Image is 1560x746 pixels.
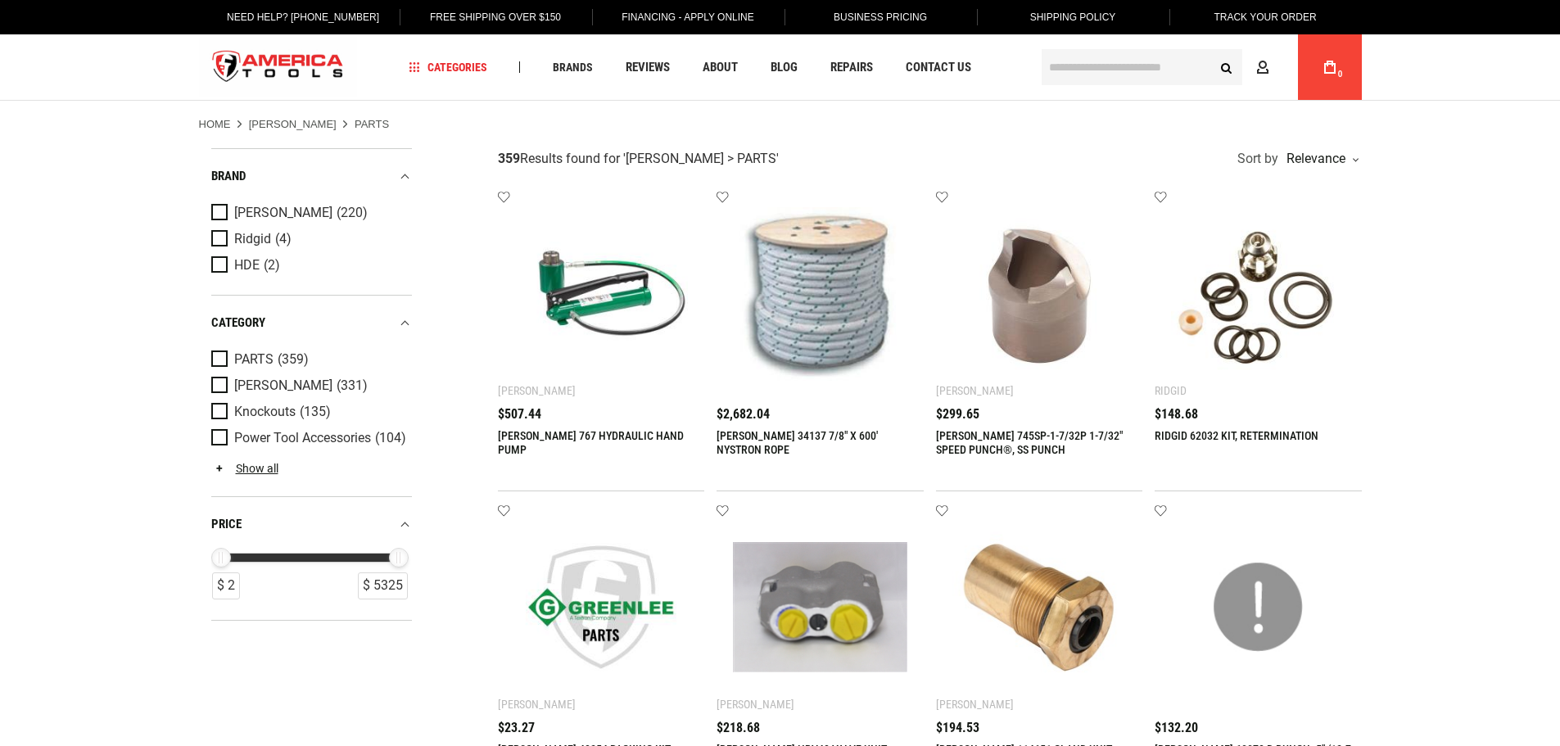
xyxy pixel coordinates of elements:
strong: 359 [498,151,520,166]
button: Search [1211,52,1242,83]
span: [PERSON_NAME] > PARTS [626,151,776,166]
span: Sort by [1237,152,1278,165]
a: Blog [763,57,805,79]
div: Product Filters [211,148,412,621]
a: Repairs [823,57,880,79]
span: $194.53 [936,721,979,735]
a: HDE (2) [211,256,408,274]
span: $148.68 [1155,408,1198,421]
a: Categories [401,57,495,79]
span: (331) [337,379,368,393]
a: Ridgid (4) [211,230,408,248]
div: [PERSON_NAME] [498,698,576,711]
a: Brands [545,57,600,79]
div: [PERSON_NAME] [936,698,1014,711]
span: (135) [300,405,331,419]
a: Show all [211,462,278,475]
span: Power Tool Accessories [234,431,371,445]
div: $ 2 [212,572,240,599]
a: Knockouts (135) [211,403,408,421]
span: HDE [234,258,260,273]
a: [PERSON_NAME] [249,117,337,132]
img: Greenlee 114651 GLAND UNIT-PACKING (H4802) (40377) [952,520,1127,694]
span: (359) [278,353,309,367]
div: category [211,312,412,334]
a: [PERSON_NAME] 34137 7/8" X 600' NYSTRON ROPE [717,429,878,456]
span: [PERSON_NAME] [234,378,332,393]
span: (220) [337,206,368,220]
span: Ridgid [234,232,271,246]
img: GREENLEE 767 HYDRAULIC HAND PUMP [514,207,689,382]
img: Greenlee HRV48 VALVE UNIT, REMOTE [733,520,907,694]
div: [PERSON_NAME] [717,698,794,711]
span: $23.27 [498,721,535,735]
span: $507.44 [498,408,541,421]
span: Reviews [626,61,670,74]
span: Shipping Policy [1030,11,1116,23]
span: Repairs [830,61,873,74]
img: Greenlee 48254 PACKING KIT (48254) [514,520,689,694]
a: RIDGID 62032 KIT, RETERMINATION [1155,429,1318,442]
a: PARTS (359) [211,350,408,368]
a: About [695,57,745,79]
span: (4) [275,233,292,246]
a: [PERSON_NAME] (220) [211,204,408,222]
span: (104) [375,432,406,445]
span: Categories [409,61,487,73]
span: $132.20 [1155,721,1198,735]
span: (2) [264,259,280,273]
a: [PERSON_NAME] (331) [211,377,408,395]
img: America Tools [199,37,358,98]
div: [PERSON_NAME] [498,384,576,397]
div: Relevance [1282,152,1358,165]
div: $ 5325 [358,572,408,599]
span: $218.68 [717,721,760,735]
img: GREENLEE 745SP-1-7/32P 1-7/32 [952,207,1127,382]
span: Brands [553,61,593,73]
img: GREENLEE 60078 D PUNCH .5 [1171,520,1345,694]
img: RIDGID 62032 KIT, RETERMINATION [1171,207,1345,382]
a: [PERSON_NAME] 767 HYDRAULIC HAND PUMP [498,429,684,456]
img: GREENLEE 34137 7/8 [733,207,907,382]
span: Blog [771,61,798,74]
div: [PERSON_NAME] [936,384,1014,397]
a: Contact Us [898,57,979,79]
span: 0 [1338,70,1343,79]
div: Brand [211,165,412,188]
a: 0 [1314,34,1345,100]
a: Reviews [618,57,677,79]
span: About [703,61,738,74]
span: [PERSON_NAME] [234,206,332,220]
span: $299.65 [936,408,979,421]
div: Results found for ' ' [498,151,779,168]
a: store logo [199,37,358,98]
span: Knockouts [234,405,296,419]
div: Ridgid [1155,384,1187,397]
span: $2,682.04 [717,408,770,421]
strong: PARTS [355,118,389,130]
a: [PERSON_NAME] 745SP-1-7/32P 1-7/32" SPEED PUNCH®, SS PUNCH [936,429,1123,456]
span: PARTS [234,352,274,367]
span: Contact Us [906,61,971,74]
div: price [211,513,412,536]
a: Home [199,117,231,132]
a: Power Tool Accessories (104) [211,429,408,447]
